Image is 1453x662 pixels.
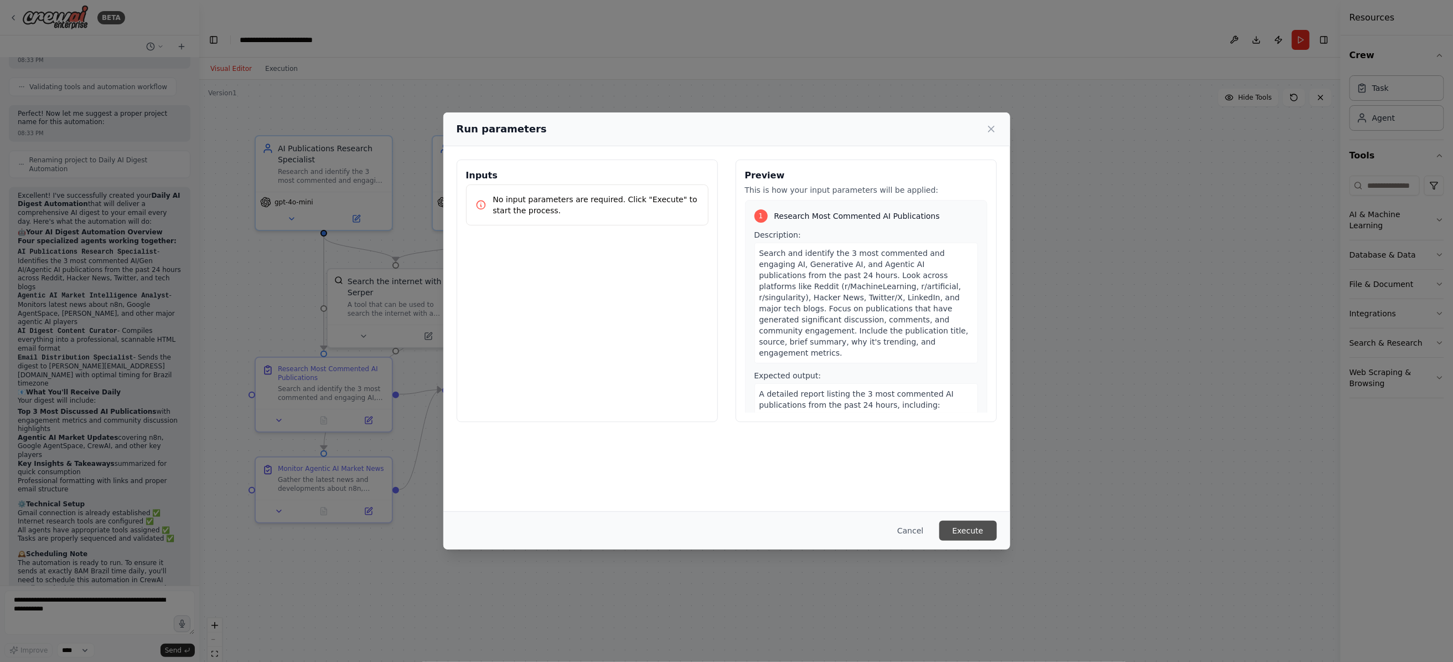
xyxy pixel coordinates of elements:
button: Cancel [888,521,932,541]
h3: Preview [745,169,987,182]
span: Expected output: [754,371,821,380]
span: A detailed report listing the 3 most commented AI publications from the past 24 hours, including:... [759,389,964,454]
p: No input parameters are required. Click "Execute" to start the process. [493,194,699,216]
p: This is how your input parameters will be applied: [745,184,987,196]
span: Research Most Commented AI Publications [774,211,940,222]
button: Execute [939,521,997,541]
span: Search and identify the 3 most commented and engaging AI, Generative AI, and Agentic AI publicati... [759,249,969,357]
h3: Inputs [466,169,709,182]
div: 1 [754,209,768,223]
h2: Run parameters [457,121,547,137]
span: Description: [754,230,801,239]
